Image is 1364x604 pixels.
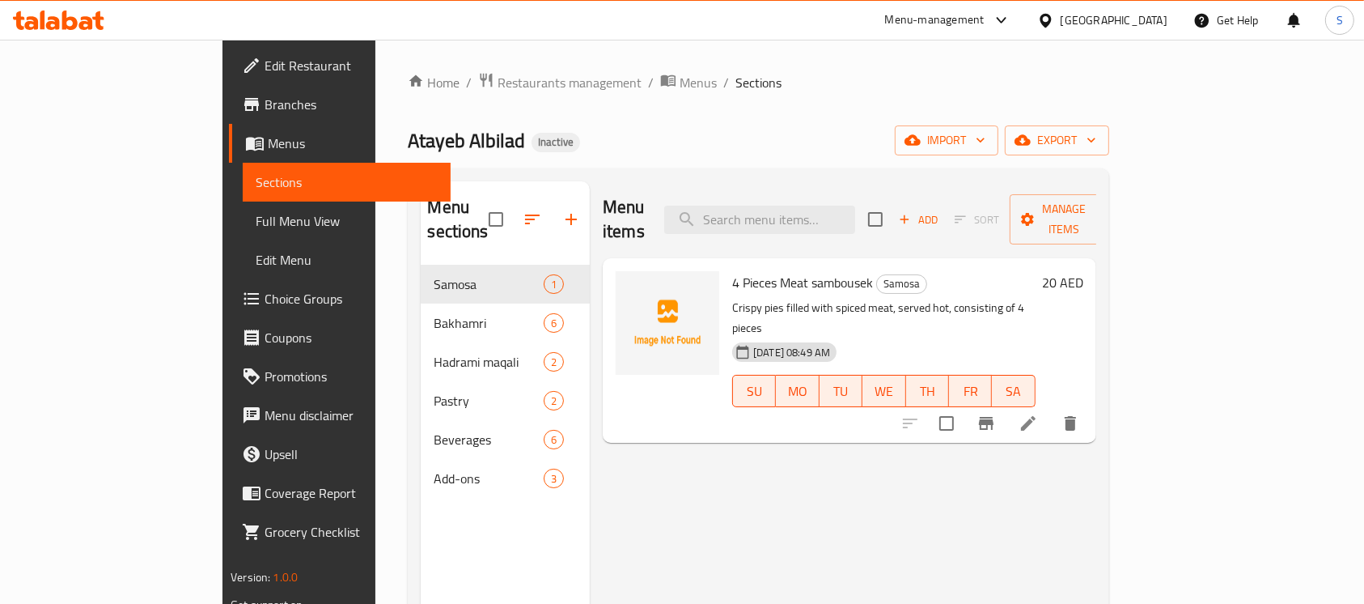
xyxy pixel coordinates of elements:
[421,258,590,504] nav: Menu sections
[544,355,563,370] span: 2
[478,72,642,93] a: Restaurants management
[421,420,590,459] div: Beverages6
[256,250,438,270] span: Edit Menu
[944,207,1010,232] span: Select section first
[434,469,543,488] span: Add-ons
[895,125,998,155] button: import
[421,381,590,420] div: Pastry2
[664,206,855,234] input: search
[229,357,451,396] a: Promotions
[421,459,590,498] div: Add-ons3
[826,380,856,403] span: TU
[1051,404,1090,443] button: delete
[820,375,862,407] button: TU
[229,474,451,513] a: Coverage Report
[265,406,438,425] span: Menu disclaimer
[782,380,812,403] span: MO
[732,298,1036,338] p: Crispy pies filled with spiced meat, served hot, consisting of 4 pieces
[908,130,985,151] span: import
[906,375,949,407] button: TH
[268,134,438,153] span: Menus
[998,380,1028,403] span: SA
[265,444,438,464] span: Upsell
[896,211,940,229] span: Add
[992,375,1035,407] button: SA
[930,406,964,440] span: Select to update
[1018,130,1096,151] span: export
[949,375,992,407] button: FR
[466,73,472,92] li: /
[544,277,563,292] span: 1
[544,352,564,372] div: items
[265,95,438,114] span: Branches
[229,435,451,474] a: Upsell
[892,207,944,232] button: Add
[243,240,451,279] a: Edit Menu
[273,567,299,588] span: 1.0.0
[243,202,451,240] a: Full Menu View
[434,430,543,449] span: Beverages
[544,391,564,410] div: items
[265,522,438,542] span: Grocery Checklist
[1061,11,1167,29] div: [GEOGRAPHIC_DATA]
[243,163,451,202] a: Sections
[739,380,769,403] span: SU
[876,274,927,294] div: Samosa
[532,133,580,152] div: Inactive
[776,375,819,407] button: MO
[735,73,782,92] span: Sections
[869,380,899,403] span: WE
[967,404,1006,443] button: Branch-specific-item
[229,85,451,124] a: Branches
[513,200,552,239] span: Sort sections
[616,271,719,375] img: 4 Pieces Meat sambousek
[256,172,438,192] span: Sections
[885,11,985,30] div: Menu-management
[421,304,590,342] div: Bakhamri6
[544,274,564,294] div: items
[680,73,717,92] span: Menus
[603,195,645,244] h2: Menu items
[421,342,590,381] div: Hadrami maqali2
[877,274,926,293] span: Samosa
[544,313,564,333] div: items
[434,352,543,372] span: Hadrami maqali
[229,396,451,435] a: Menu disclaimer
[955,380,985,403] span: FR
[1019,414,1038,433] a: Edit menu item
[421,265,590,304] div: Samosa1
[544,469,564,488] div: items
[544,432,563,448] span: 6
[544,430,564,449] div: items
[544,471,563,487] span: 3
[479,202,513,236] span: Select all sections
[265,289,438,308] span: Choice Groups
[434,274,543,294] span: Samosa
[498,73,642,92] span: Restaurants management
[544,316,563,331] span: 6
[265,367,438,386] span: Promotions
[544,393,563,409] span: 2
[1010,194,1118,245] button: Manage items
[229,279,451,318] a: Choice Groups
[723,73,729,92] li: /
[427,195,488,244] h2: Menu sections
[434,391,543,410] span: Pastry
[231,567,270,588] span: Version:
[892,207,944,232] span: Add item
[229,124,451,163] a: Menus
[913,380,943,403] span: TH
[229,513,451,551] a: Grocery Checklist
[229,46,451,85] a: Edit Restaurant
[265,483,438,503] span: Coverage Report
[256,211,438,231] span: Full Menu View
[408,122,525,159] span: Atayeb Albilad
[1005,125,1109,155] button: export
[434,313,543,333] span: Bakhamri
